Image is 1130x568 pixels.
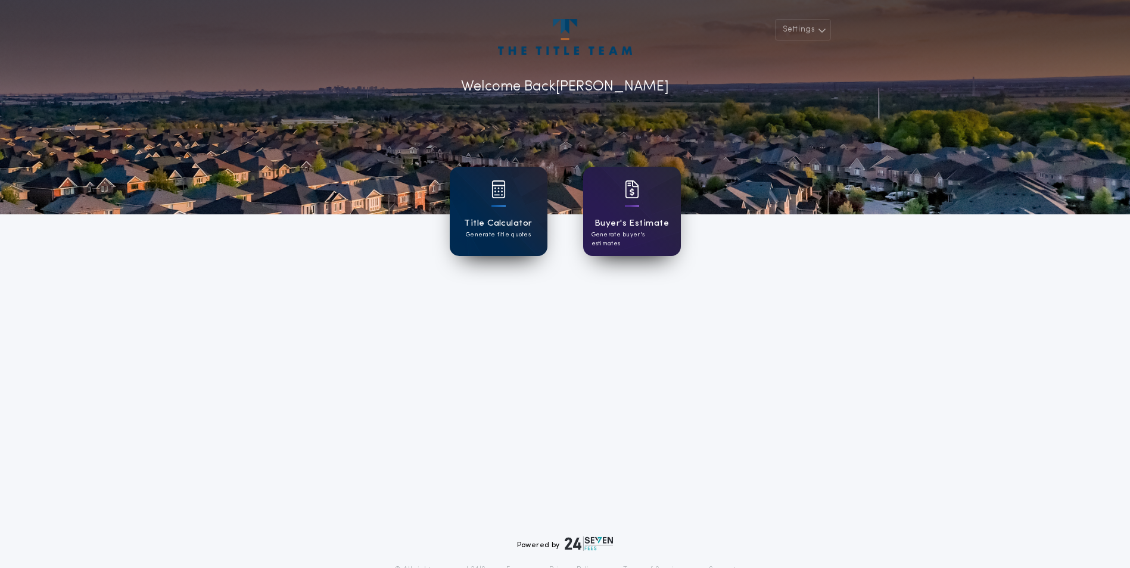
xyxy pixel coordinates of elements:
p: Generate buyer's estimates [592,230,673,248]
a: card iconBuyer's EstimateGenerate buyer's estimates [583,167,681,256]
img: card icon [491,180,506,198]
h1: Buyer's Estimate [594,217,669,230]
button: Settings [775,19,831,40]
img: account-logo [498,19,631,55]
p: Generate title quotes [466,230,531,239]
img: logo [565,536,614,551]
div: Powered by [517,536,614,551]
img: card icon [625,180,639,198]
p: Welcome Back [PERSON_NAME] [461,76,669,98]
h1: Title Calculator [464,217,532,230]
a: card iconTitle CalculatorGenerate title quotes [450,167,547,256]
